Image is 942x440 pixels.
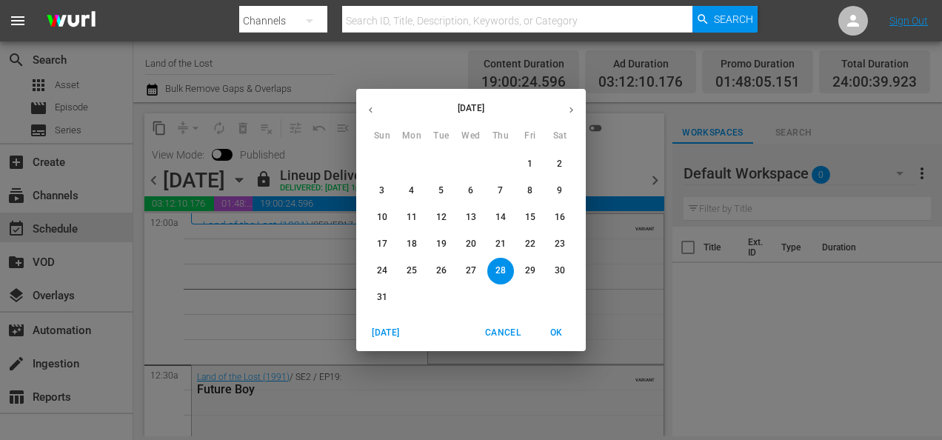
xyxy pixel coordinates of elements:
[368,325,404,341] span: [DATE]
[398,204,425,231] button: 11
[436,211,447,224] p: 12
[532,321,580,345] button: OK
[547,129,573,144] span: Sat
[517,178,544,204] button: 8
[377,238,387,250] p: 17
[407,264,417,277] p: 25
[377,211,387,224] p: 10
[369,178,395,204] button: 3
[527,158,532,170] p: 1
[377,291,387,304] p: 31
[555,264,565,277] p: 30
[428,231,455,258] button: 19
[468,184,473,197] p: 6
[407,238,417,250] p: 18
[517,151,544,178] button: 1
[525,211,535,224] p: 15
[517,258,544,284] button: 29
[458,231,484,258] button: 20
[487,258,514,284] button: 28
[547,151,573,178] button: 2
[889,15,928,27] a: Sign Out
[557,184,562,197] p: 9
[498,184,503,197] p: 7
[547,204,573,231] button: 16
[555,211,565,224] p: 16
[466,264,476,277] p: 27
[517,231,544,258] button: 22
[9,12,27,30] span: menu
[527,184,532,197] p: 8
[369,204,395,231] button: 10
[547,258,573,284] button: 30
[525,264,535,277] p: 29
[466,211,476,224] p: 13
[458,178,484,204] button: 6
[525,238,535,250] p: 22
[485,325,521,341] span: Cancel
[438,184,444,197] p: 5
[369,129,395,144] span: Sun
[547,178,573,204] button: 9
[398,258,425,284] button: 25
[36,4,107,39] img: ans4CAIJ8jUAAAAAAAAAAAAAAAAAAAAAAAAgQb4GAAAAAAAAAAAAAAAAAAAAAAAAJMjXAAAAAAAAAAAAAAAAAAAAAAAAgAT5G...
[436,238,447,250] p: 19
[487,178,514,204] button: 7
[555,238,565,250] p: 23
[369,284,395,311] button: 31
[398,231,425,258] button: 18
[557,158,562,170] p: 2
[517,204,544,231] button: 15
[495,238,506,250] p: 21
[495,264,506,277] p: 28
[407,211,417,224] p: 11
[495,211,506,224] p: 14
[385,101,557,115] p: [DATE]
[436,264,447,277] p: 26
[398,129,425,144] span: Mon
[458,258,484,284] button: 27
[428,129,455,144] span: Tue
[487,231,514,258] button: 21
[409,184,414,197] p: 4
[458,129,484,144] span: Wed
[377,264,387,277] p: 24
[479,321,527,345] button: Cancel
[487,129,514,144] span: Thu
[428,204,455,231] button: 12
[369,258,395,284] button: 24
[458,204,484,231] button: 13
[714,6,753,33] span: Search
[547,231,573,258] button: 23
[517,129,544,144] span: Fri
[369,231,395,258] button: 17
[466,238,476,250] p: 20
[362,321,410,345] button: [DATE]
[398,178,425,204] button: 4
[538,325,574,341] span: OK
[487,204,514,231] button: 14
[428,178,455,204] button: 5
[379,184,384,197] p: 3
[428,258,455,284] button: 26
